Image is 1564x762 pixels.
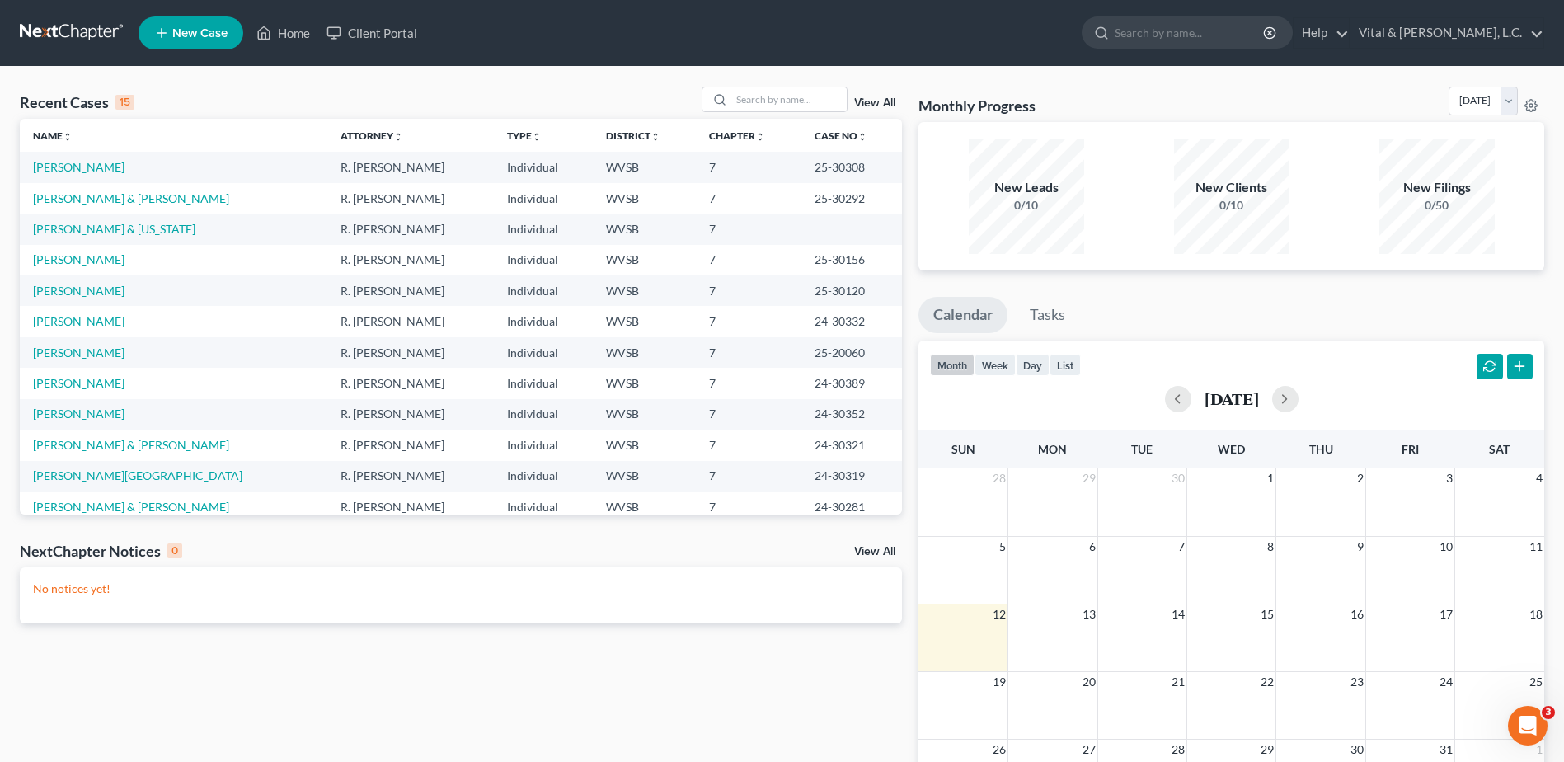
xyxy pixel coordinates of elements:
[975,354,1016,376] button: week
[33,376,124,390] a: [PERSON_NAME]
[1170,672,1186,692] span: 21
[1174,178,1289,197] div: New Clients
[1087,537,1097,557] span: 6
[1170,468,1186,488] span: 30
[593,430,696,460] td: WVSB
[696,275,801,306] td: 7
[494,306,593,336] td: Individual
[327,368,494,398] td: R. [PERSON_NAME]
[494,275,593,306] td: Individual
[33,346,124,360] a: [PERSON_NAME]
[969,197,1084,214] div: 0/10
[1259,672,1275,692] span: 22
[507,129,542,142] a: Typeunfold_more
[593,368,696,398] td: WVSB
[801,492,903,522] td: 24-30281
[1177,537,1186,557] span: 7
[63,132,73,142] i: unfold_more
[393,132,403,142] i: unfold_more
[918,297,1007,333] a: Calendar
[709,129,765,142] a: Chapterunfold_more
[1438,672,1454,692] span: 24
[801,337,903,368] td: 25-20060
[991,604,1007,624] span: 12
[593,183,696,214] td: WVSB
[20,92,134,112] div: Recent Cases
[731,87,847,111] input: Search by name...
[1444,468,1454,488] span: 3
[991,468,1007,488] span: 28
[1131,442,1153,456] span: Tue
[327,461,494,492] td: R. [PERSON_NAME]
[327,306,494,336] td: R. [PERSON_NAME]
[33,581,889,597] p: No notices yet!
[1534,468,1544,488] span: 4
[327,152,494,182] td: R. [PERSON_NAME]
[1534,740,1544,760] span: 1
[327,399,494,430] td: R. [PERSON_NAME]
[991,672,1007,692] span: 19
[1259,604,1275,624] span: 15
[33,252,124,266] a: [PERSON_NAME]
[327,245,494,275] td: R. [PERSON_NAME]
[248,18,318,48] a: Home
[1170,604,1186,624] span: 14
[1015,297,1080,333] a: Tasks
[801,368,903,398] td: 24-30389
[854,97,895,109] a: View All
[1355,537,1365,557] span: 9
[593,152,696,182] td: WVSB
[755,132,765,142] i: unfold_more
[801,183,903,214] td: 25-30292
[650,132,660,142] i: unfold_more
[494,152,593,182] td: Individual
[1170,740,1186,760] span: 28
[1309,442,1333,456] span: Thu
[1528,537,1544,557] span: 11
[327,492,494,522] td: R. [PERSON_NAME]
[1508,706,1548,746] iframe: Intercom live chat
[991,740,1007,760] span: 26
[494,492,593,522] td: Individual
[1174,197,1289,214] div: 0/10
[801,152,903,182] td: 25-30308
[593,337,696,368] td: WVSB
[494,183,593,214] td: Individual
[494,214,593,244] td: Individual
[327,275,494,306] td: R. [PERSON_NAME]
[33,222,195,236] a: [PERSON_NAME] & [US_STATE]
[327,183,494,214] td: R. [PERSON_NAME]
[801,306,903,336] td: 24-30332
[532,132,542,142] i: unfold_more
[696,461,801,492] td: 7
[1205,390,1259,407] h2: [DATE]
[593,214,696,244] td: WVSB
[951,442,975,456] span: Sun
[1294,18,1349,48] a: Help
[998,537,1007,557] span: 5
[1349,740,1365,760] span: 30
[1350,18,1543,48] a: Vital & [PERSON_NAME], L.C.
[1438,740,1454,760] span: 31
[593,306,696,336] td: WVSB
[33,438,229,452] a: [PERSON_NAME] & [PERSON_NAME]
[696,245,801,275] td: 7
[1438,537,1454,557] span: 10
[696,399,801,430] td: 7
[33,468,242,482] a: [PERSON_NAME][GEOGRAPHIC_DATA]
[1379,197,1495,214] div: 0/50
[857,132,867,142] i: unfold_more
[33,129,73,142] a: Nameunfold_more
[696,430,801,460] td: 7
[1081,740,1097,760] span: 27
[1115,17,1266,48] input: Search by name...
[327,430,494,460] td: R. [PERSON_NAME]
[20,541,182,561] div: NextChapter Notices
[1218,442,1245,456] span: Wed
[801,461,903,492] td: 24-30319
[930,354,975,376] button: month
[1349,604,1365,624] span: 16
[593,399,696,430] td: WVSB
[593,275,696,306] td: WVSB
[969,178,1084,197] div: New Leads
